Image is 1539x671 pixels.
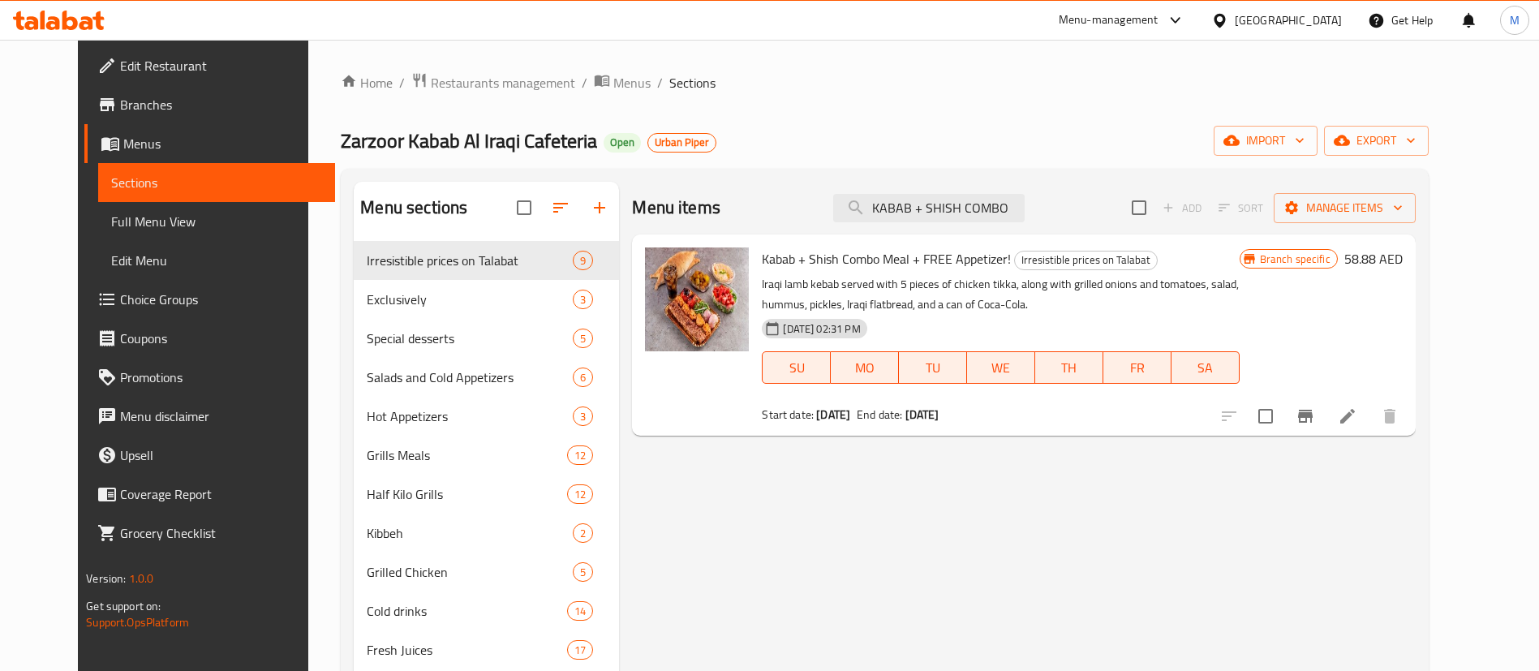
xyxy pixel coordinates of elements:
div: items [567,484,593,504]
span: MO [837,356,892,380]
span: TH [1042,356,1097,380]
span: Urban Piper [648,135,716,149]
a: Support.OpsPlatform [86,612,189,633]
span: Select section [1122,191,1156,225]
span: 17 [568,643,592,658]
a: Edit Restaurant [84,46,335,85]
img: Kabab + Shish Combo Meal + FREE Appetizer! [645,247,749,351]
span: Branch specific [1253,252,1337,267]
span: Irresistible prices on Talabat [1015,251,1157,269]
a: Choice Groups [84,280,335,319]
a: Edit menu item [1338,406,1357,426]
div: Kibbeh2 [354,514,619,553]
span: 3 [574,409,592,424]
span: Half Kilo Grills [367,484,567,504]
input: search [833,194,1025,222]
b: [DATE] [816,404,850,425]
span: 6 [574,370,592,385]
div: items [573,290,593,309]
a: Home [341,73,393,92]
a: Menus [84,124,335,163]
a: Branches [84,85,335,124]
span: Menus [123,134,322,153]
span: Hot Appetizers [367,406,573,426]
button: SU [762,351,831,384]
div: items [573,329,593,348]
div: items [573,406,593,426]
span: export [1337,131,1416,151]
span: 3 [574,292,592,308]
div: Irresistible prices on Talabat9 [354,241,619,280]
button: TH [1035,351,1103,384]
a: Sections [98,163,335,202]
span: 12 [568,487,592,502]
span: Salads and Cold Appetizers [367,368,573,387]
span: import [1227,131,1305,151]
span: M [1510,11,1520,29]
div: items [567,445,593,465]
div: Salads and Cold Appetizers6 [354,358,619,397]
span: 1.0.0 [129,568,154,589]
span: [DATE] 02:31 PM [776,321,866,337]
div: Grilled Chicken [367,562,573,582]
span: WE [974,356,1029,380]
div: Grills Meals12 [354,436,619,475]
a: Promotions [84,358,335,397]
div: Cold drinks14 [354,591,619,630]
button: Manage items [1274,193,1416,223]
div: Half Kilo Grills12 [354,475,619,514]
span: Kabab + Shish Combo Meal + FREE Appetizer! [762,247,1011,271]
span: Edit Menu [111,251,322,270]
span: 2 [574,526,592,541]
span: Fresh Juices [367,640,567,660]
span: Special desserts [367,329,573,348]
h6: 58.88 AED [1344,247,1403,270]
div: Menu-management [1059,11,1159,30]
div: Exclusively3 [354,280,619,319]
button: FR [1103,351,1171,384]
span: Branches [120,95,322,114]
span: 14 [568,604,592,619]
span: Full Menu View [111,212,322,231]
div: Special desserts5 [354,319,619,358]
span: Grills Meals [367,445,567,465]
a: Grocery Checklist [84,514,335,553]
span: End date: [857,404,902,425]
span: Menus [613,73,651,92]
button: TU [899,351,967,384]
span: Sort sections [541,188,580,227]
button: WE [967,351,1035,384]
p: Iraqi lamb kebab served with 5 pieces of chicken tikka, along with grilled onions and tomatoes, s... [762,274,1239,315]
button: MO [831,351,899,384]
div: Fresh Juices17 [354,630,619,669]
div: Irresistible prices on Talabat [367,251,573,270]
button: import [1214,126,1318,156]
a: Edit Menu [98,241,335,280]
span: Get support on: [86,596,161,617]
span: Menu disclaimer [120,406,322,426]
div: Exclusively [367,290,573,309]
a: Menu disclaimer [84,397,335,436]
span: Select all sections [507,191,541,225]
nav: breadcrumb [341,72,1428,93]
span: SA [1178,356,1233,380]
div: Cold drinks [367,601,567,621]
a: Full Menu View [98,202,335,241]
span: Coverage Report [120,484,322,504]
span: Coupons [120,329,322,348]
span: Select section first [1208,196,1274,221]
span: Upsell [120,445,322,465]
span: Kibbeh [367,523,573,543]
button: SA [1171,351,1240,384]
span: Manage items [1287,198,1403,218]
a: Menus [594,72,651,93]
h2: Menu sections [360,196,467,220]
li: / [657,73,663,92]
div: items [573,368,593,387]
